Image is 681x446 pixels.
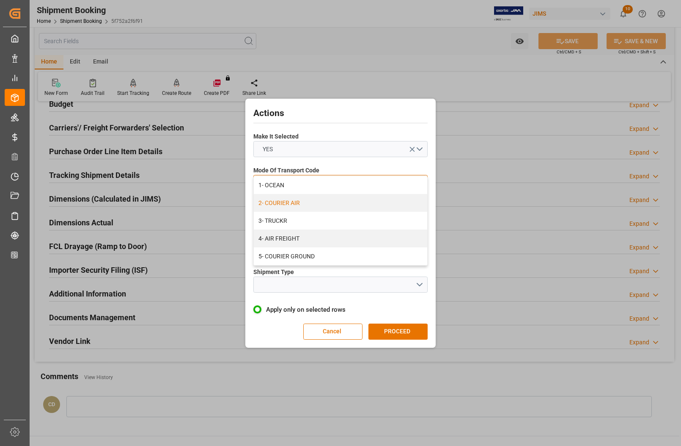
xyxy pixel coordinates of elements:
[253,268,294,277] span: Shipment Type
[253,277,428,293] button: open menu
[253,175,428,191] button: close menu
[253,305,428,315] label: Apply only on selected rows
[258,145,277,154] span: YES
[253,141,428,157] button: open menu
[254,212,427,230] div: 3- TRUCKR
[254,230,427,247] div: 4- AIR FREIGHT
[253,166,319,175] span: Mode Of Transport Code
[368,324,428,340] button: PROCEED
[254,194,427,212] div: 2- COURIER AIR
[253,107,428,120] h2: Actions
[254,247,427,265] div: 5- COURIER GROUND
[303,324,362,340] button: Cancel
[253,132,299,141] span: Make It Selected
[254,176,427,194] div: 1- OCEAN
